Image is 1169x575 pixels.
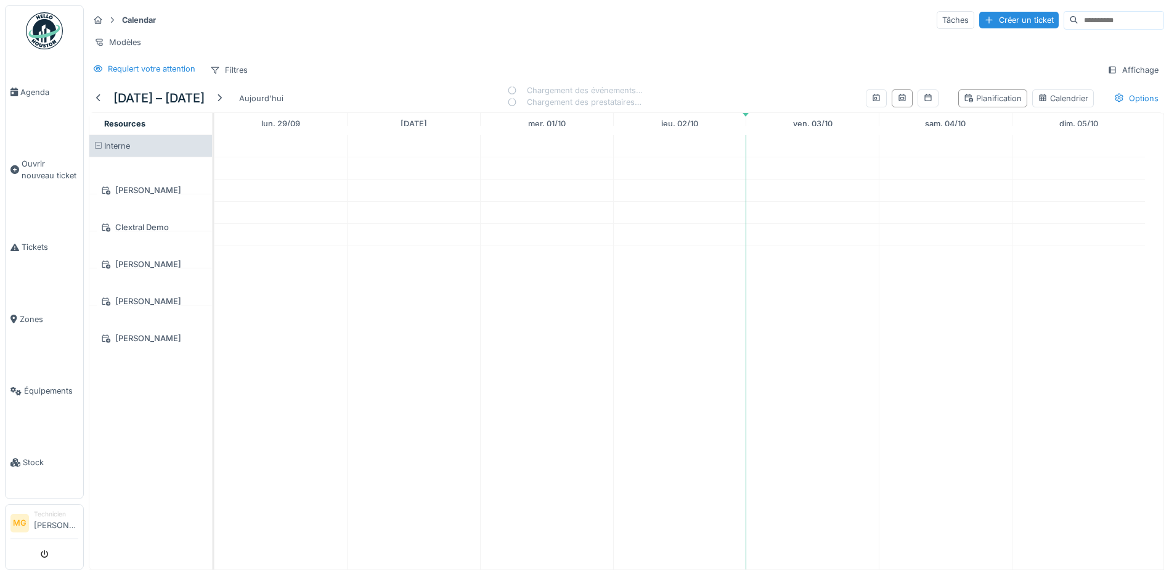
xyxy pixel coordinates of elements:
a: Stock [6,427,83,498]
span: Agenda [20,86,78,98]
span: Stock [23,457,78,468]
a: Zones [6,283,83,355]
a: 1 octobre 2025 [525,115,569,132]
a: Tickets [6,212,83,283]
div: Clextral Demo [97,220,205,235]
a: 5 octobre 2025 [1056,115,1101,132]
a: 3 octobre 2025 [790,115,836,132]
a: Agenda [6,56,83,128]
a: 2 octobre 2025 [658,115,701,132]
span: Équipements [24,385,78,397]
div: Calendrier [1038,93,1088,104]
li: [PERSON_NAME] [34,510,78,536]
a: Ouvrir nouveau ticket [6,128,83,212]
div: Options [1109,89,1164,107]
div: Planification [964,93,1022,104]
span: Ouvrir nouveau ticket [22,158,78,181]
span: Zones [20,313,78,325]
div: Chargement des prestataires… [507,96,643,108]
li: MG [10,514,29,532]
a: MG Technicien[PERSON_NAME] [10,510,78,539]
a: 30 septembre 2025 [397,115,430,132]
div: [PERSON_NAME] [97,183,205,198]
span: Tickets [22,241,78,253]
div: [PERSON_NAME] [97,294,205,309]
div: Requiert votre attention [108,63,195,75]
div: Chargement des événements… [507,85,643,96]
a: 29 septembre 2025 [258,115,303,132]
div: Créer un ticket [979,12,1059,28]
div: [PERSON_NAME] [97,331,205,346]
a: Équipements [6,355,83,427]
span: Resources [104,119,145,128]
div: Tâches [937,11,974,29]
div: Aujourd'hui [234,90,288,107]
a: 4 octobre 2025 [922,115,969,132]
div: Technicien [34,510,78,519]
div: Affichage [1102,61,1164,79]
div: [PERSON_NAME] [97,257,205,272]
img: Badge_color-CXgf-gQk.svg [26,12,63,49]
strong: Calendar [117,14,161,26]
span: Interne [104,141,130,151]
h5: [DATE] – [DATE] [113,91,205,105]
div: Filtres [205,61,253,79]
div: Modèles [89,33,147,51]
